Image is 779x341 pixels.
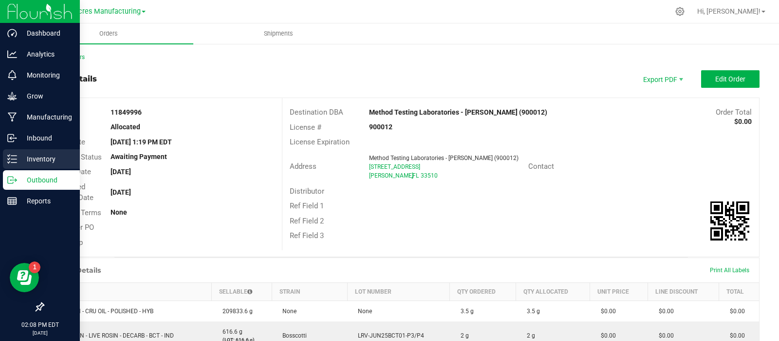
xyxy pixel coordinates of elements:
[715,75,745,83] span: Edit Order
[278,332,307,339] span: Bosscotti
[7,133,17,143] inline-svg: Inbound
[654,332,674,339] span: $0.00
[7,91,17,101] inline-svg: Grow
[111,168,131,176] strong: [DATE]
[111,108,142,116] strong: 11849996
[369,108,547,116] strong: Method Testing Laboratories - [PERSON_NAME] (900012)
[17,111,75,123] p: Manufacturing
[697,7,760,15] span: Hi, [PERSON_NAME]!
[369,155,519,161] span: Method Testing Laboratories - [PERSON_NAME] (900012)
[7,112,17,122] inline-svg: Manufacturing
[290,108,343,117] span: Destination DBA
[17,153,75,165] p: Inventory
[648,283,719,301] th: Line Discount
[7,175,17,185] inline-svg: Outbound
[4,321,75,329] p: 02:08 PM EDT
[218,328,242,335] span: 616.6 g
[456,308,474,315] span: 3.5 g
[50,308,153,315] span: WIP - ETH - CRU OIL - POLISHED - HYB
[290,123,321,132] span: License #
[17,90,75,102] p: Grow
[17,132,75,144] p: Inbound
[278,308,297,315] span: None
[347,283,449,301] th: Lot Number
[674,7,686,16] div: Manage settings
[734,118,752,125] strong: $0.00
[421,172,438,179] span: 33510
[212,283,272,301] th: Sellable
[450,283,516,301] th: Qty Ordered
[111,208,127,216] strong: None
[522,332,535,339] span: 2 g
[522,308,540,315] span: 3.5 g
[369,123,392,131] strong: 900012
[111,123,140,131] strong: Allocated
[710,201,749,241] img: Scan me!
[7,154,17,164] inline-svg: Inventory
[218,308,253,315] span: 209833.6 g
[17,48,75,60] p: Analytics
[654,308,674,315] span: $0.00
[710,267,749,274] span: Print All Labels
[272,283,347,301] th: Strain
[412,172,419,179] span: FL
[590,283,648,301] th: Unit Price
[290,138,350,146] span: License Expiration
[290,201,324,210] span: Ref Field 1
[516,283,590,301] th: Qty Allocated
[528,162,554,171] span: Contact
[353,332,424,339] span: LRV-JUN25BCT01-P3/P4
[290,162,316,171] span: Address
[353,308,372,315] span: None
[17,195,75,207] p: Reports
[7,70,17,80] inline-svg: Monitoring
[17,27,75,39] p: Dashboard
[369,163,420,170] span: [STREET_ADDRESS]
[725,308,745,315] span: $0.00
[29,261,40,273] iframe: Resource center unread badge
[290,231,324,240] span: Ref Field 3
[10,263,39,292] iframe: Resource center
[7,28,17,38] inline-svg: Dashboard
[290,187,324,196] span: Distributor
[50,332,174,339] span: WGT - NON - LIVE ROSIN - DECARB - BCT - IND
[719,283,759,301] th: Total
[111,138,172,146] strong: [DATE] 1:19 PM EDT
[290,217,324,225] span: Ref Field 2
[725,332,745,339] span: $0.00
[111,188,131,196] strong: [DATE]
[716,108,752,117] span: Order Total
[111,153,167,160] strong: Awaiting Payment
[86,29,131,38] span: Orders
[7,49,17,59] inline-svg: Analytics
[53,7,141,16] span: Green Acres Manufacturing
[251,29,306,38] span: Shipments
[17,174,75,186] p: Outbound
[17,69,75,81] p: Monitoring
[369,172,413,179] span: [PERSON_NAME]
[23,23,193,44] a: Orders
[193,23,363,44] a: Shipments
[596,332,616,339] span: $0.00
[456,332,469,339] span: 2 g
[701,70,760,88] button: Edit Order
[7,196,17,206] inline-svg: Reports
[44,283,212,301] th: Item
[411,172,412,179] span: ,
[596,308,616,315] span: $0.00
[633,70,691,88] li: Export PDF
[4,329,75,337] p: [DATE]
[710,201,749,241] qrcode: 11849996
